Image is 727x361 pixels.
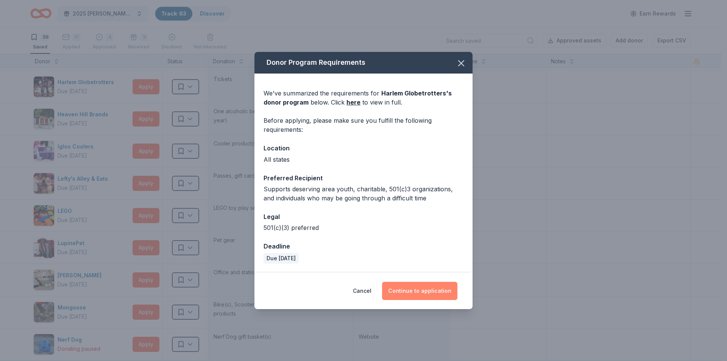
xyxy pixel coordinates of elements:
[382,282,457,300] button: Continue to application
[264,223,463,232] div: 501(c)(3) preferred
[254,52,473,73] div: Donor Program Requirements
[264,155,463,164] div: All states
[264,184,463,203] div: Supports deserving area youth, charitable, 501(c)3 organizations, and individuals who may be goin...
[264,116,463,134] div: Before applying, please make sure you fulfill the following requirements:
[264,143,463,153] div: Location
[353,282,371,300] button: Cancel
[264,253,299,264] div: Due [DATE]
[264,212,463,222] div: Legal
[264,173,463,183] div: Preferred Recipient
[264,241,463,251] div: Deadline
[346,98,360,107] a: here
[264,89,463,107] div: We've summarized the requirements for below. Click to view in full.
